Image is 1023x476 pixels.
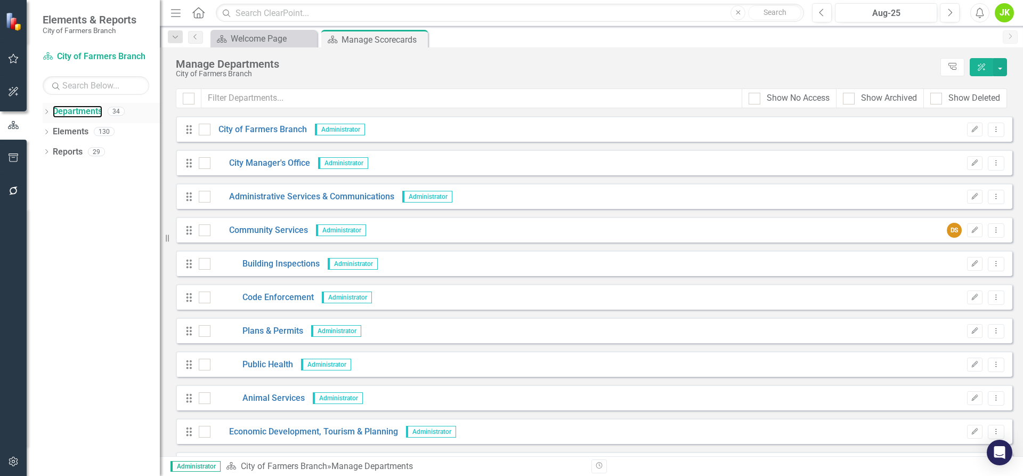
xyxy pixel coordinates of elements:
[94,127,115,136] div: 130
[764,8,786,17] span: Search
[767,92,830,104] div: Show No Access
[301,359,351,370] span: Administrator
[861,92,917,104] div: Show Archived
[835,3,937,22] button: Aug-25
[43,76,149,95] input: Search Below...
[210,426,398,438] a: Economic Development, Tourism & Planning
[316,224,366,236] span: Administrator
[210,325,303,337] a: Plans & Permits
[53,106,102,118] a: Departments
[995,3,1014,22] button: JK
[328,258,378,270] span: Administrator
[210,224,308,237] a: Community Services
[176,70,935,78] div: City of Farmers Branch
[210,124,307,136] a: City of Farmers Branch
[226,461,583,473] div: » Manage Departments
[213,32,314,45] a: Welcome Page
[216,4,804,22] input: Search ClearPoint...
[170,461,221,472] span: Administrator
[322,292,372,303] span: Administrator
[748,5,801,20] button: Search
[43,26,136,35] small: City of Farmers Branch
[43,13,136,26] span: Elements & Reports
[947,223,962,238] div: DS
[342,33,425,46] div: Manage Scorecards
[948,92,1000,104] div: Show Deleted
[402,191,452,203] span: Administrator
[108,107,125,116] div: 34
[210,157,310,170] a: City Manager's Office
[313,392,363,404] span: Administrator
[231,32,314,45] div: Welcome Page
[210,392,305,405] a: Animal Services
[241,461,327,471] a: City of Farmers Branch
[5,12,24,31] img: ClearPoint Strategy
[210,359,293,371] a: Public Health
[210,292,314,304] a: Code Enforcement
[88,147,105,156] div: 29
[176,58,935,70] div: Manage Departments
[318,157,368,169] span: Administrator
[315,124,365,135] span: Administrator
[839,7,933,20] div: Aug-25
[53,146,83,158] a: Reports
[201,88,742,108] input: Filter Departments...
[210,258,320,270] a: Building Inspections
[43,51,149,63] a: City of Farmers Branch
[987,440,1012,465] div: Open Intercom Messenger
[53,126,88,138] a: Elements
[311,325,361,337] span: Administrator
[406,426,456,438] span: Administrator
[210,191,394,203] a: Administrative Services & Communications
